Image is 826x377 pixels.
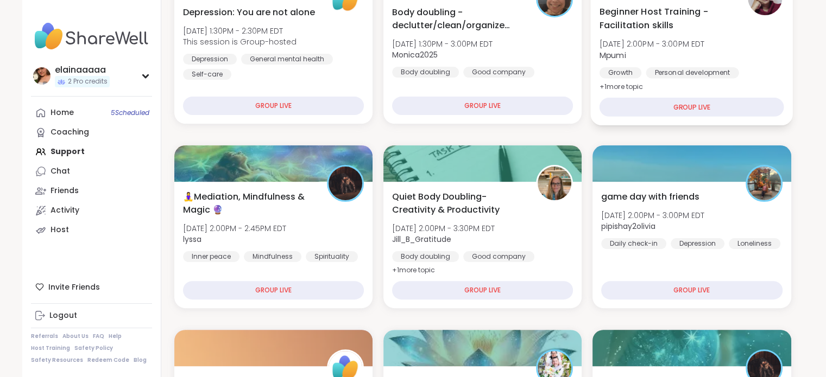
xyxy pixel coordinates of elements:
a: Activity [31,201,152,220]
b: lyssa [183,234,201,245]
div: Growth [600,67,642,78]
b: Mpumi [600,49,626,60]
div: Host [51,225,69,235]
div: Inner peace [183,251,239,262]
a: Safety Resources [31,356,83,364]
span: [DATE] 1:30PM - 2:30PM EDT [183,25,297,36]
a: Redeem Code [87,356,129,364]
b: Monica2025 [392,49,438,60]
div: General mental health [241,54,333,65]
img: ShareWell Nav Logo [31,17,152,55]
div: Good company [463,67,534,78]
span: [DATE] 1:30PM - 3:00PM EDT [392,39,493,49]
div: Invite Friends [31,277,152,297]
div: GROUP LIVE [601,281,782,299]
a: Host [31,220,152,240]
div: Good company [463,251,534,262]
span: Depression: You are not alone [183,6,315,19]
a: Friends [31,181,152,201]
a: Referrals [31,333,58,340]
a: About Us [62,333,89,340]
div: Spirituality [306,251,358,262]
b: pipishay2olivia [601,221,655,232]
div: Body doubling [392,67,459,78]
div: Coaching [51,127,89,138]
div: GROUP LIVE [183,281,364,299]
div: elainaaaaa [55,64,110,76]
span: 🧘‍♀️Mediation, Mindfulness & Magic 🔮 [183,190,315,216]
div: Depression [183,54,237,65]
div: Loneliness [729,238,780,249]
a: Help [109,333,122,340]
span: [DATE] 2:00PM - 3:00PM EDT [600,39,705,49]
span: [DATE] 2:00PM - 2:45PM EDT [183,223,286,234]
div: Home [51,107,74,118]
img: Jill_B_Gratitude [538,167,571,200]
div: Logout [49,310,77,321]
div: Personal development [646,67,739,78]
a: Home5Scheduled [31,103,152,123]
div: GROUP LIVE [183,97,364,115]
a: Coaching [31,123,152,142]
div: Self-care [183,69,231,80]
a: Safety Policy [74,344,113,352]
div: Daily check-in [601,238,666,249]
div: Body doubling [392,251,459,262]
span: Beginner Host Training - Facilitation skills [600,5,734,31]
a: Blog [134,356,147,364]
a: Host Training [31,344,70,352]
a: Logout [31,306,152,325]
div: Activity [51,205,79,216]
div: Depression [671,238,724,249]
span: Quiet Body Doubling- Creativity & Productivity [392,190,524,216]
span: [DATE] 2:00PM - 3:30PM EDT [392,223,495,234]
img: pipishay2olivia [747,167,781,200]
span: [DATE] 2:00PM - 3:00PM EDT [601,210,704,221]
div: GROUP LIVE [392,97,573,115]
div: Chat [51,166,70,177]
span: 5 Scheduled [111,108,149,117]
div: Friends [51,186,79,196]
a: FAQ [93,333,104,340]
span: game day with friends [601,190,699,203]
span: This session is Group-hosted [183,36,297,47]
span: Body doubling - declutter/clean/organize with me [392,6,524,32]
div: Mindfulness [244,251,301,262]
div: GROUP LIVE [600,98,784,117]
img: elainaaaaa [33,67,51,85]
img: lyssa [329,167,362,200]
span: 2 Pro credits [68,77,108,86]
a: Chat [31,162,152,181]
div: GROUP LIVE [392,281,573,299]
b: Jill_B_Gratitude [392,234,451,245]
